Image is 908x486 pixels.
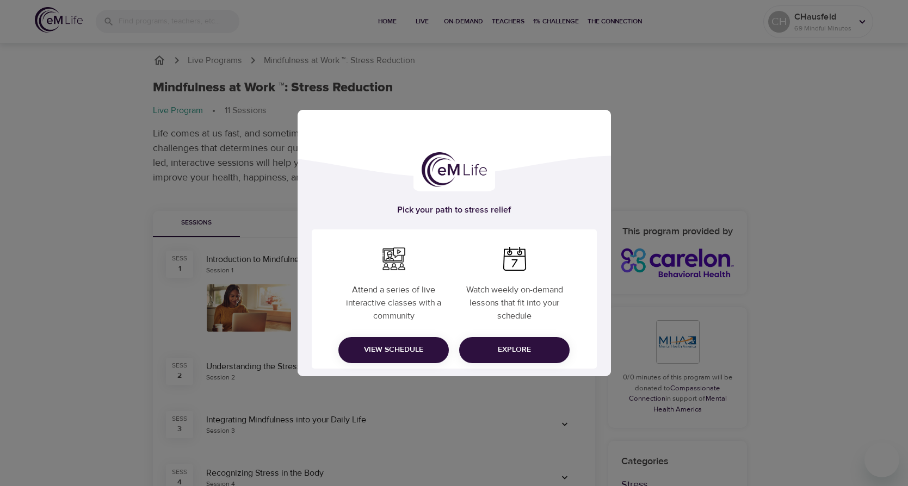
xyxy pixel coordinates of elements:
[312,204,597,216] h5: Pick your path to stress relief
[382,247,406,271] img: webimar.png
[468,343,561,357] span: Explore
[459,337,570,363] button: Explore
[456,275,573,326] p: Watch weekly on-demand lessons that fit into your schedule
[422,152,487,187] img: logo
[336,275,452,326] p: Attend a series of live interactive classes with a community
[338,337,449,363] button: View Schedule
[503,247,527,271] img: week.png
[347,343,440,357] span: View Schedule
